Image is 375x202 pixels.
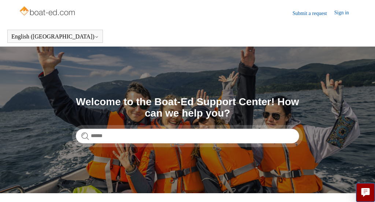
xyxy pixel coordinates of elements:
button: Live chat [356,183,375,202]
a: Sign in [334,9,356,18]
button: English ([GEOGRAPHIC_DATA]) [11,33,99,40]
h1: Welcome to the Boat-Ed Support Center! How can we help you? [76,96,299,119]
input: Search [76,129,299,143]
a: Submit a request [293,10,334,17]
img: Boat-Ed Help Center home page [19,4,77,19]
